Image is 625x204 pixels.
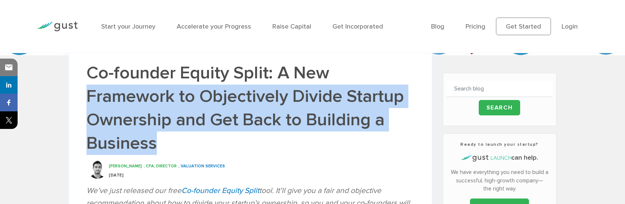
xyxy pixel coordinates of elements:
span: , VALUATION SERVICES [179,164,225,168]
span: , CFA, DIRECTOR [144,164,177,168]
img: Keyvan Firouzi [88,160,107,179]
a: Blog [431,23,444,30]
h3: Ready to launch your startup? [447,141,552,148]
input: Search [479,100,521,115]
a: Pricing [466,23,485,30]
a: Accelerate your Progress [177,23,251,30]
a: Login [562,23,578,30]
a: Start your Journey [101,23,155,30]
a: Get Started [496,18,551,35]
a: Raise Capital [272,23,311,30]
input: Search blog [447,81,552,97]
span: [DATE] [109,173,124,178]
span: [PERSON_NAME] [109,164,142,168]
h1: Co-founder Equity Split: A New Framework to Objectively Divide Startup Ownership and Get Back to ... [87,61,414,155]
a: Get Incorporated [332,23,383,30]
p: We have everything you need to build a successful, high-growth company—the right way. [447,168,552,193]
img: Gust Logo [37,22,78,31]
h4: can help. [447,153,552,163]
a: Co-founder Equity Split [181,186,259,195]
